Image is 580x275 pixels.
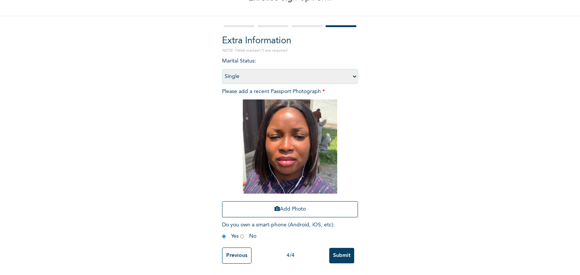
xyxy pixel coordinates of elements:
[222,48,358,53] p: NOTE: Fields marked (*) are required
[243,99,337,194] img: Crop
[222,89,358,221] span: Please add a recent Passport Photograph
[222,247,251,264] input: Previous
[222,201,358,217] button: Add Photo
[222,222,335,239] span: Do you own a smart-phone (Android, iOS, etc) : Yes No
[329,248,354,263] input: Submit
[251,252,329,260] div: 4 / 4
[222,34,358,48] h2: Extra Information
[222,58,358,79] span: Marital Status :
